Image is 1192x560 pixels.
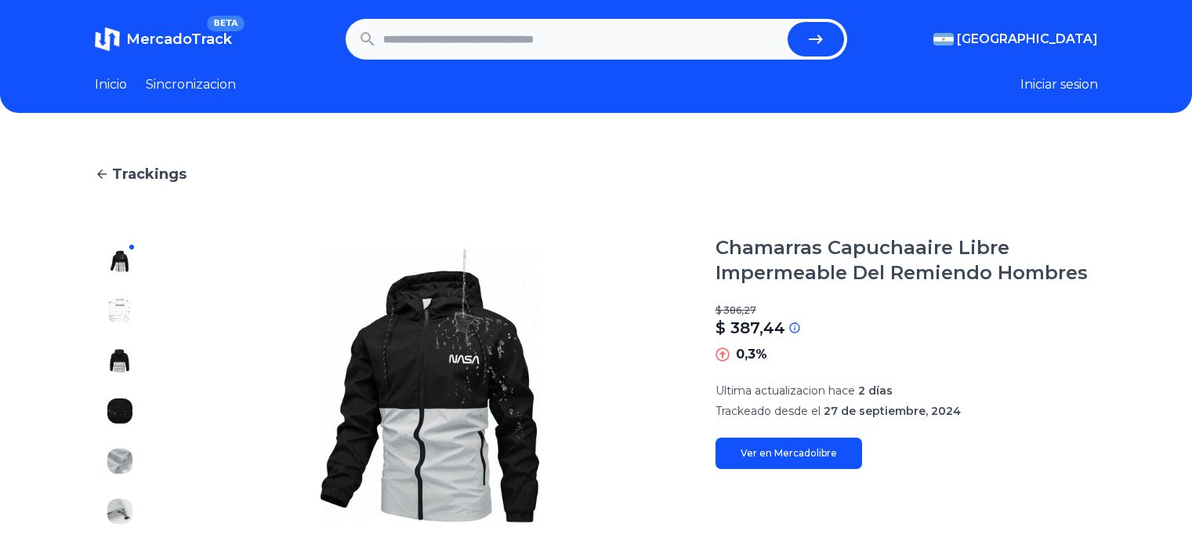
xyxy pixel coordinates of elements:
img: Chamarras Capuchaaire Libre Impermeable Del Remiendo Hombres [107,398,132,424]
span: 2 días [858,384,893,398]
img: Chamarras Capuchaaire Libre Impermeable Del Remiendo Hombres [107,348,132,373]
a: Trackings [95,163,1098,185]
img: Argentina [933,33,954,45]
a: MercadoTrackBETA [95,27,232,52]
p: $ 387,44 [716,317,785,339]
img: Chamarras Capuchaaire Libre Impermeable Del Remiendo Hombres [107,499,132,524]
span: Trackeado desde el [716,404,821,418]
img: Chamarras Capuchaaire Libre Impermeable Del Remiendo Hombres [107,298,132,323]
p: $ 386,27 [716,304,1098,317]
a: Sincronizacion [146,75,236,94]
h1: Chamarras Capuchaaire Libre Impermeable Del Remiendo Hombres [716,235,1098,285]
img: Chamarras Capuchaaire Libre Impermeable Del Remiendo Hombres [107,248,132,273]
span: [GEOGRAPHIC_DATA] [957,30,1098,49]
a: Ver en Mercadolibre [716,438,862,469]
button: Iniciar sesion [1020,75,1098,94]
span: Trackings [112,163,187,185]
p: 0,3% [736,345,767,364]
span: MercadoTrack [126,31,232,48]
span: BETA [207,16,244,31]
span: 27 de septiembre, 2024 [824,404,961,418]
img: Chamarras Capuchaaire Libre Impermeable Del Remiendo Hombres [176,235,684,536]
img: Chamarras Capuchaaire Libre Impermeable Del Remiendo Hombres [107,449,132,474]
a: Inicio [95,75,127,94]
img: MercadoTrack [95,27,120,52]
button: [GEOGRAPHIC_DATA] [933,30,1098,49]
span: Ultima actualizacion hace [716,384,855,398]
